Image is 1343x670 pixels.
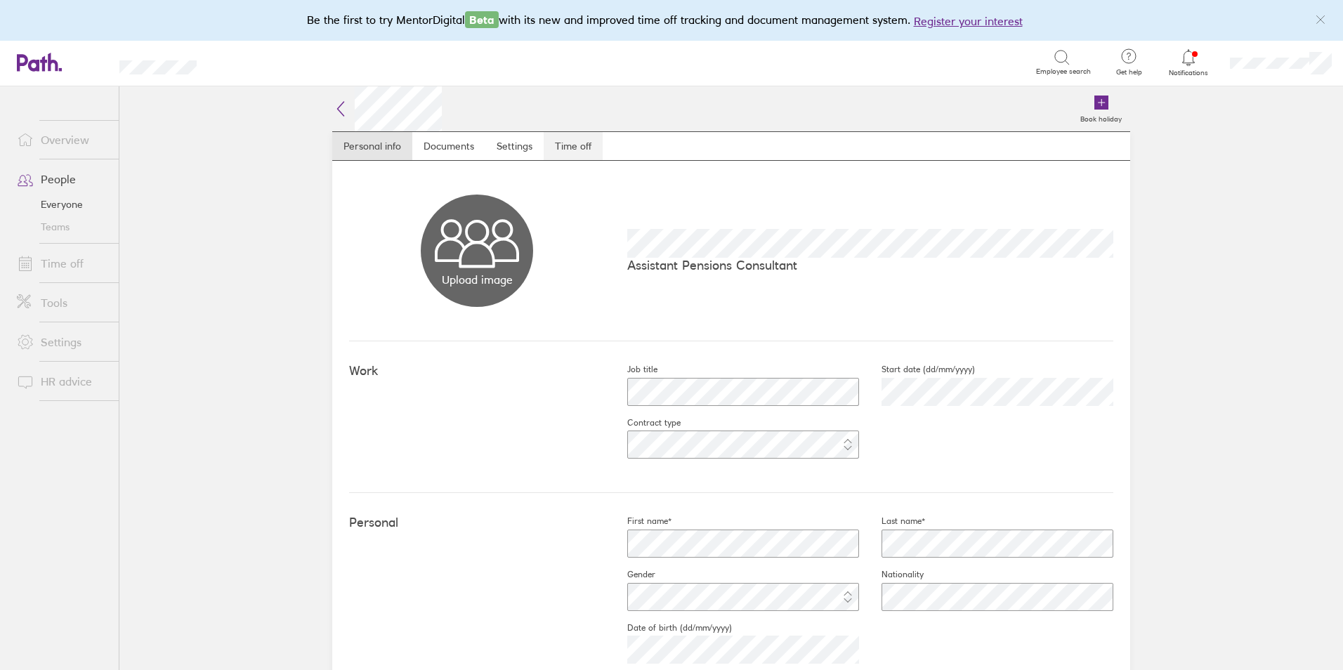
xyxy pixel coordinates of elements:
[859,569,924,580] label: Nationality
[859,515,925,527] label: Last name*
[605,417,681,428] label: Contract type
[485,132,544,160] a: Settings
[465,11,499,28] span: Beta
[605,364,657,375] label: Job title
[6,193,119,216] a: Everyone
[605,515,671,527] label: First name*
[6,165,119,193] a: People
[6,289,119,317] a: Tools
[6,367,119,395] a: HR advice
[6,249,119,277] a: Time off
[6,126,119,154] a: Overview
[914,13,1023,29] button: Register your interest
[605,622,732,633] label: Date of birth (dd/mm/yyyy)
[349,364,605,379] h4: Work
[412,132,485,160] a: Documents
[1166,69,1212,77] span: Notifications
[1106,68,1152,77] span: Get help
[1036,67,1091,76] span: Employee search
[627,258,1113,272] p: Assistant Pensions Consultant
[544,132,603,160] a: Time off
[6,216,119,238] a: Teams
[1166,48,1212,77] a: Notifications
[1072,86,1130,131] a: Book holiday
[349,515,605,530] h4: Personal
[1072,111,1130,124] label: Book holiday
[605,569,655,580] label: Gender
[6,328,119,356] a: Settings
[307,11,1037,29] div: Be the first to try MentorDigital with its new and improved time off tracking and document manage...
[235,55,270,68] div: Search
[332,132,412,160] a: Personal info
[859,364,975,375] label: Start date (dd/mm/yyyy)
